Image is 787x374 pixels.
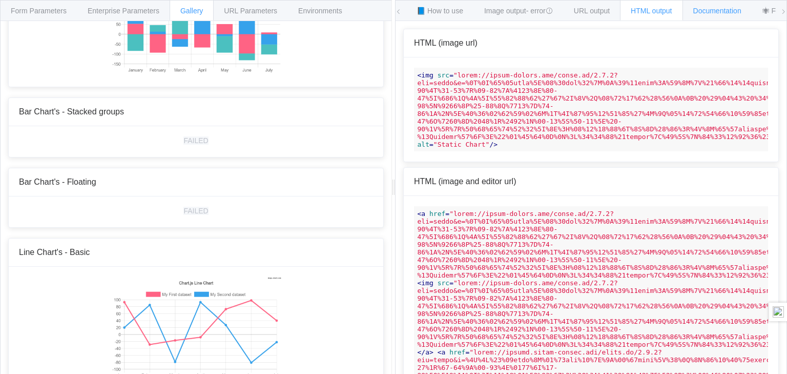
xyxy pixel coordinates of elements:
span: href [429,210,445,218]
span: Bar Chart's - Floating [19,178,96,186]
span: Enterprise Parameters [88,7,159,15]
span: src [438,279,449,287]
span: URL output [574,7,610,15]
span: Line Chart's - Basic [19,248,90,257]
span: a [425,348,429,356]
span: a [421,210,425,218]
span: HTML (image url) [414,38,478,47]
span: Image output [484,7,553,15]
span: "Static Chart" [433,141,490,148]
span: href [449,348,465,356]
span: Documentation [693,7,741,15]
span: img [421,71,433,79]
span: img [421,279,433,287]
span: a [441,348,445,356]
span: 📘 How to use [417,7,463,15]
div: FAILED [183,136,208,145]
span: src [438,71,449,79]
span: </ > [418,348,433,356]
span: Gallery [180,7,203,15]
span: - error [526,7,553,15]
span: alt [418,141,429,148]
div: FAILED [183,207,208,215]
span: HTML output [631,7,672,15]
span: URL Parameters [224,7,277,15]
span: Environments [298,7,342,15]
span: Bar Chart's - Stacked groups [19,107,124,116]
span: Form Parameters [11,7,67,15]
span: HTML (image and editor url) [414,177,516,186]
